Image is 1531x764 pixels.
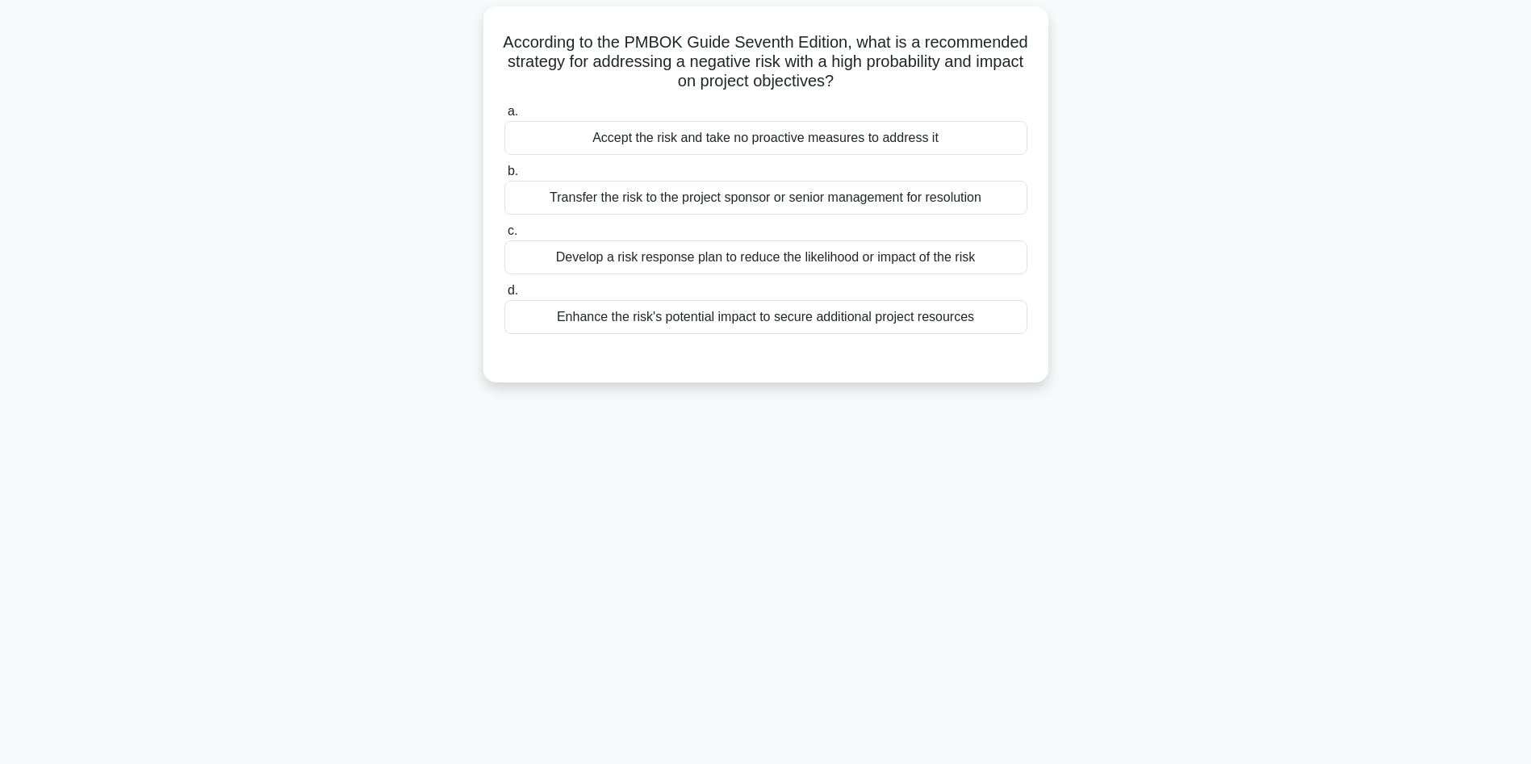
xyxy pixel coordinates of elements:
div: Enhance the risk's potential impact to secure additional project resources [504,300,1027,334]
h5: According to the PMBOK Guide Seventh Edition, what is a recommended strategy for addressing a neg... [503,32,1029,92]
span: b. [508,164,518,177]
span: c. [508,223,517,237]
div: Develop a risk response plan to reduce the likelihood or impact of the risk [504,240,1027,274]
div: Accept the risk and take no proactive measures to address it [504,121,1027,155]
span: a. [508,104,518,118]
div: Transfer the risk to the project sponsor or senior management for resolution [504,181,1027,215]
span: d. [508,283,518,297]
